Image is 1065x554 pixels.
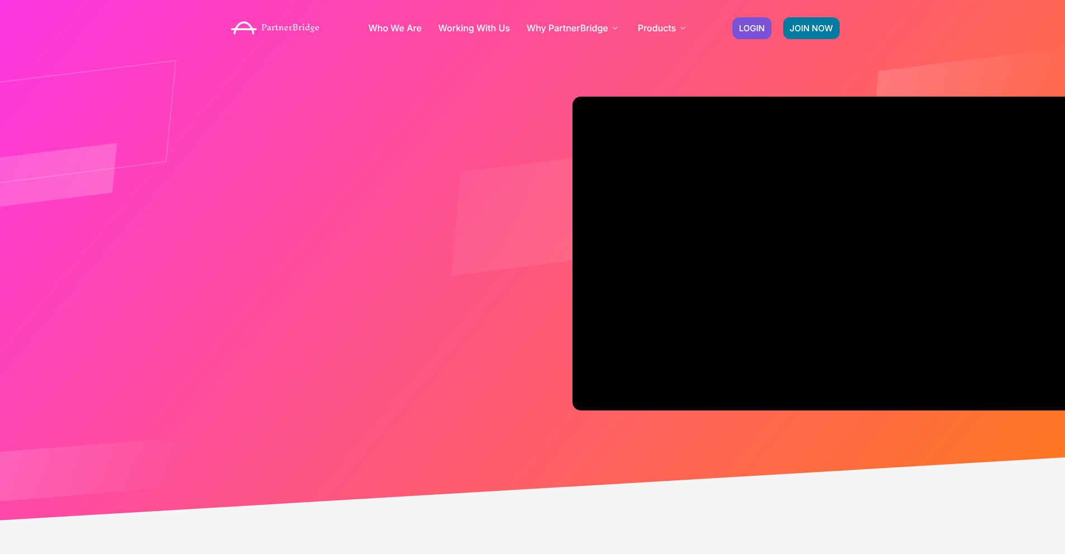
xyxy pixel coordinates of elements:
a: LOGIN [732,17,771,39]
a: JOIN NOW [783,17,840,39]
a: Who We Are [368,23,422,32]
span: JOIN NOW [790,24,833,32]
span: LOGIN [739,24,765,32]
a: Working With Us [438,23,510,32]
a: Products [638,23,689,32]
a: Why PartnerBridge [527,23,621,32]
